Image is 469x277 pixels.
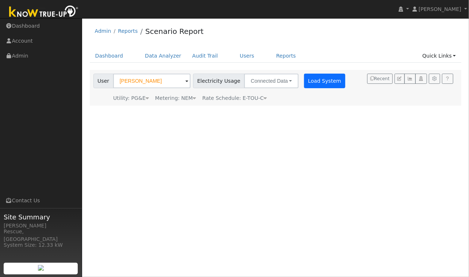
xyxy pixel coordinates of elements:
a: Users [234,49,260,63]
img: Know True-Up [5,4,82,20]
a: Scenario Report [145,27,204,36]
button: Login As [415,74,427,84]
div: [PERSON_NAME] [4,222,78,230]
button: Edit User [395,74,405,84]
button: Settings [429,74,440,84]
span: Electricity Usage [193,74,245,88]
a: Reports [271,49,301,63]
a: Admin [95,28,111,34]
button: Connected Data [244,74,299,88]
span: [PERSON_NAME] [419,6,461,12]
span: Site Summary [4,212,78,222]
div: Rescue, [GEOGRAPHIC_DATA] [4,228,78,243]
a: Quick Links [417,49,461,63]
div: System Size: 12.33 kW [4,241,78,249]
a: Dashboard [90,49,129,63]
a: Reports [118,28,138,34]
button: Multi-Series Graph [404,74,416,84]
div: Utility: PG&E [113,94,149,102]
img: retrieve [38,265,44,271]
button: Recent [367,74,393,84]
div: Metering: NEM [155,94,196,102]
span: User [93,74,114,88]
a: Data Analyzer [139,49,187,63]
a: Audit Trail [187,49,223,63]
a: Help Link [442,74,453,84]
input: Select a User [113,74,191,88]
span: Alias: HETOUC [202,95,267,101]
button: Load System [304,74,346,88]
